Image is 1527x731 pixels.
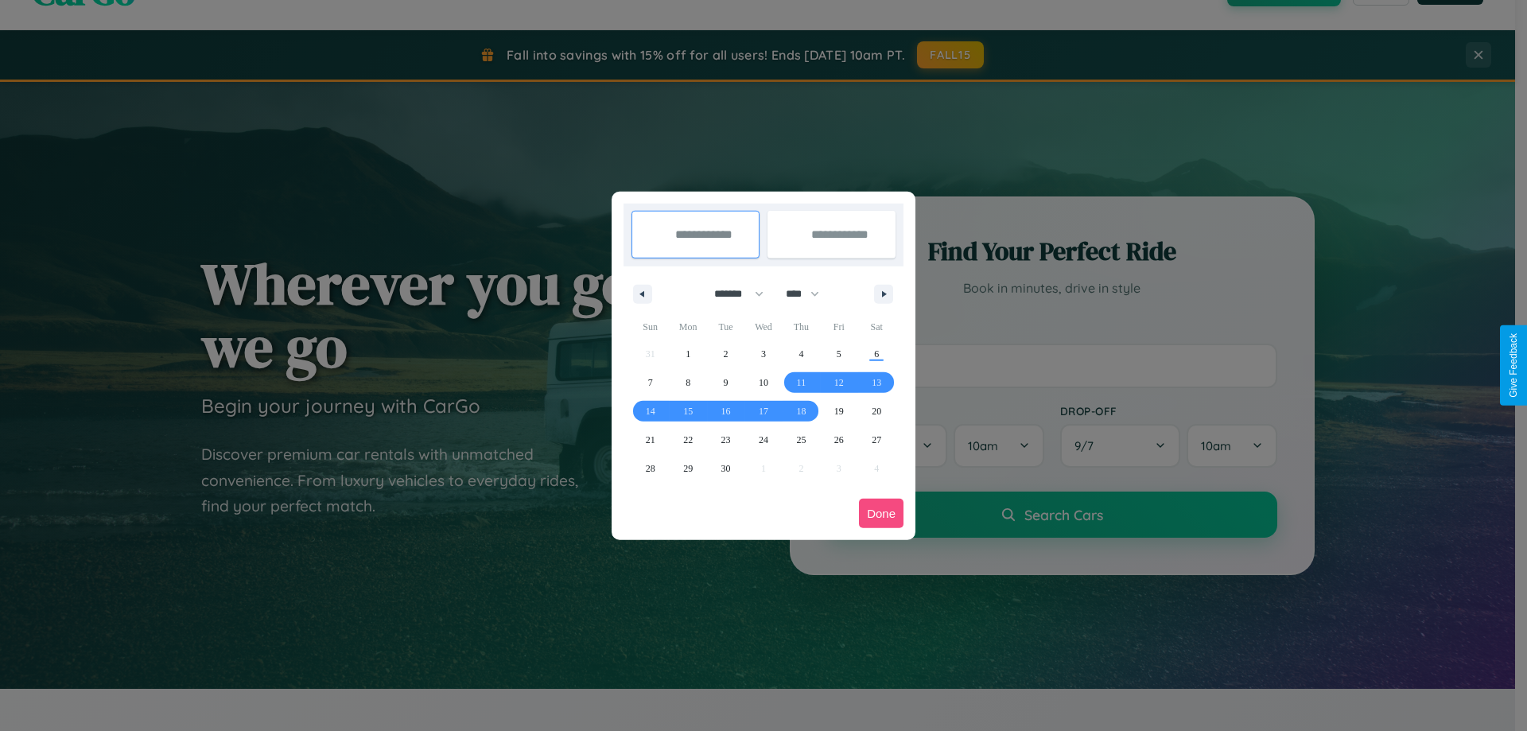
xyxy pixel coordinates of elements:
[858,368,896,397] button: 13
[796,397,806,426] span: 18
[783,397,820,426] button: 18
[744,340,782,368] button: 3
[721,426,731,454] span: 23
[707,397,744,426] button: 16
[707,368,744,397] button: 9
[686,340,690,368] span: 1
[631,454,669,483] button: 28
[837,340,841,368] span: 5
[858,426,896,454] button: 27
[683,454,693,483] span: 29
[669,368,706,397] button: 8
[834,368,844,397] span: 12
[820,426,857,454] button: 26
[872,368,881,397] span: 13
[872,426,881,454] span: 27
[724,340,729,368] span: 2
[858,314,896,340] span: Sat
[669,454,706,483] button: 29
[724,368,729,397] span: 9
[759,397,768,426] span: 17
[783,368,820,397] button: 11
[744,368,782,397] button: 10
[646,397,655,426] span: 14
[783,340,820,368] button: 4
[759,368,768,397] span: 10
[783,426,820,454] button: 25
[872,397,881,426] span: 20
[796,426,806,454] span: 25
[707,454,744,483] button: 30
[631,397,669,426] button: 14
[820,340,857,368] button: 5
[669,314,706,340] span: Mon
[744,426,782,454] button: 24
[820,397,857,426] button: 19
[669,340,706,368] button: 1
[820,314,857,340] span: Fri
[834,397,844,426] span: 19
[820,368,857,397] button: 12
[858,340,896,368] button: 6
[648,368,653,397] span: 7
[683,426,693,454] span: 22
[798,340,803,368] span: 4
[721,454,731,483] span: 30
[759,426,768,454] span: 24
[669,426,706,454] button: 22
[858,397,896,426] button: 20
[1508,333,1519,398] div: Give Feedback
[874,340,879,368] span: 6
[797,368,806,397] span: 11
[761,340,766,368] span: 3
[669,397,706,426] button: 15
[707,314,744,340] span: Tue
[744,397,782,426] button: 17
[686,368,690,397] span: 8
[683,397,693,426] span: 15
[646,426,655,454] span: 21
[631,314,669,340] span: Sun
[834,426,844,454] span: 26
[859,499,903,528] button: Done
[707,426,744,454] button: 23
[744,314,782,340] span: Wed
[721,397,731,426] span: 16
[783,314,820,340] span: Thu
[631,426,669,454] button: 21
[631,368,669,397] button: 7
[707,340,744,368] button: 2
[646,454,655,483] span: 28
